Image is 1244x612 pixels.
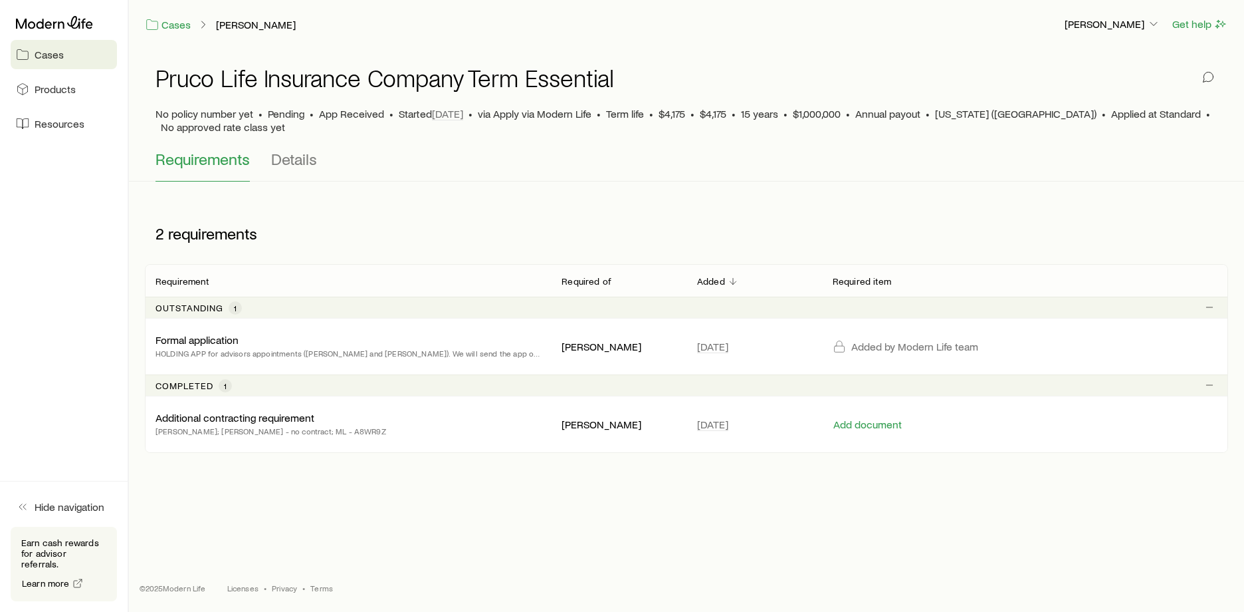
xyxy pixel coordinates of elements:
span: $4,175 [659,107,685,120]
p: [PERSON_NAME] [562,418,676,431]
span: Resources [35,117,84,130]
span: $4,175 [700,107,726,120]
a: Products [11,75,117,104]
a: Terms [310,583,333,593]
p: HOLDING APP for advisors appointments ([PERSON_NAME] and [PERSON_NAME]). We will send the app out... [155,347,540,360]
span: Learn more [22,579,70,588]
p: Required item [833,276,891,287]
span: Hide navigation [35,500,104,514]
p: Outstanding [155,303,223,313]
p: © 2025 Modern Life [140,583,206,593]
a: Licenses [227,583,259,593]
span: [DATE] [697,418,728,431]
span: Cases [35,48,64,61]
p: Requirement [155,276,209,287]
span: App Received [319,107,384,120]
a: [PERSON_NAME] [215,19,296,31]
span: • [783,107,787,120]
button: Add document [833,418,902,431]
span: • [259,107,262,120]
span: requirements [168,224,257,243]
span: • [597,107,601,120]
span: Term life [606,107,644,120]
span: • [310,107,314,120]
span: No policy number yet [155,107,253,120]
p: Earn cash rewards for advisor referrals. [21,537,106,569]
span: 15 years [741,107,778,120]
p: Added [697,276,725,287]
span: • [302,583,305,593]
span: • [846,107,850,120]
span: Details [271,150,317,168]
a: Cases [11,40,117,69]
div: Earn cash rewards for advisor referrals.Learn more [11,527,117,601]
span: • [732,107,736,120]
p: [PERSON_NAME]; [PERSON_NAME] - no contract; ML - A8WR9Z [155,424,386,438]
span: 1 [234,303,237,313]
span: • [468,107,472,120]
span: • [1102,107,1106,120]
button: Get help [1172,17,1228,32]
span: Applied at Standard [1111,107,1201,120]
p: Required of [562,276,611,287]
div: Application details tabs [155,150,1217,182]
span: • [926,107,930,120]
h1: Pruco Life Insurance Company Term Essential [155,65,614,91]
span: • [389,107,393,120]
p: Pending [268,107,304,120]
a: Privacy [272,583,297,593]
p: Completed [155,381,213,391]
button: [PERSON_NAME] [1064,17,1161,33]
span: [US_STATE] ([GEOGRAPHIC_DATA]) [935,107,1096,120]
span: • [264,583,266,593]
span: Products [35,82,76,96]
p: [PERSON_NAME] [562,340,676,353]
span: 2 [155,224,164,243]
span: [DATE] [697,340,728,353]
span: No approved rate class yet [161,120,285,134]
span: Requirements [155,150,250,168]
p: Additional contracting requirement [155,411,314,424]
span: • [690,107,694,120]
a: Cases [145,17,191,33]
a: Resources [11,109,117,138]
span: Annual payout [855,107,920,120]
span: [DATE] [432,107,463,120]
span: 1 [224,381,227,391]
p: Formal application [155,333,239,347]
p: [PERSON_NAME] [1065,17,1160,31]
p: Started [399,107,463,120]
span: • [649,107,653,120]
span: via Apply via Modern Life [478,107,591,120]
button: Hide navigation [11,492,117,522]
span: $1,000,000 [793,107,841,120]
span: • [1206,107,1210,120]
p: Added by Modern Life team [851,340,978,353]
